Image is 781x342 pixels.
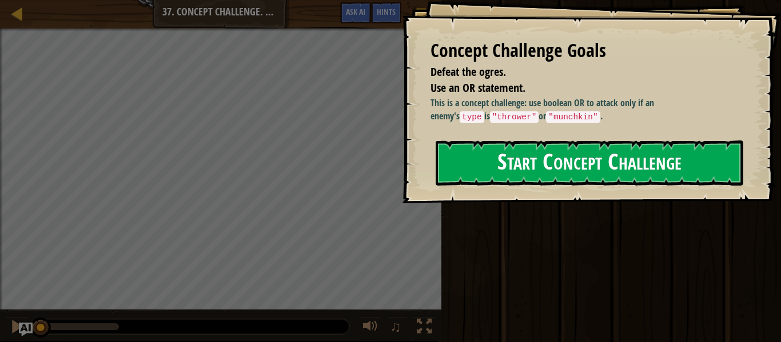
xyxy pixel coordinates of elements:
p: This is a concept challenge: use boolean OR to attack only if an enemy's is or . [431,96,741,123]
button: Adjust volume [359,316,382,340]
button: Ask AI [340,2,371,23]
span: Hints [377,6,396,17]
button: Start Concept Challenge [436,140,743,186]
li: Defeat the ogres. [416,64,738,81]
span: Use an OR statement. [431,80,525,95]
button: Toggle fullscreen [413,316,436,340]
code: type [460,111,484,123]
button: ♫ [388,316,407,340]
code: "thrower" [490,111,539,123]
div: Concept Challenge Goals [431,38,741,64]
span: Defeat the ogres. [431,64,506,79]
button: Ask AI [19,323,33,336]
span: ♫ [390,318,401,335]
li: Use an OR statement. [416,80,738,96]
span: Ask AI [346,6,365,17]
button: Ctrl + P: Pause [6,316,29,340]
code: "munchkin" [546,111,600,123]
